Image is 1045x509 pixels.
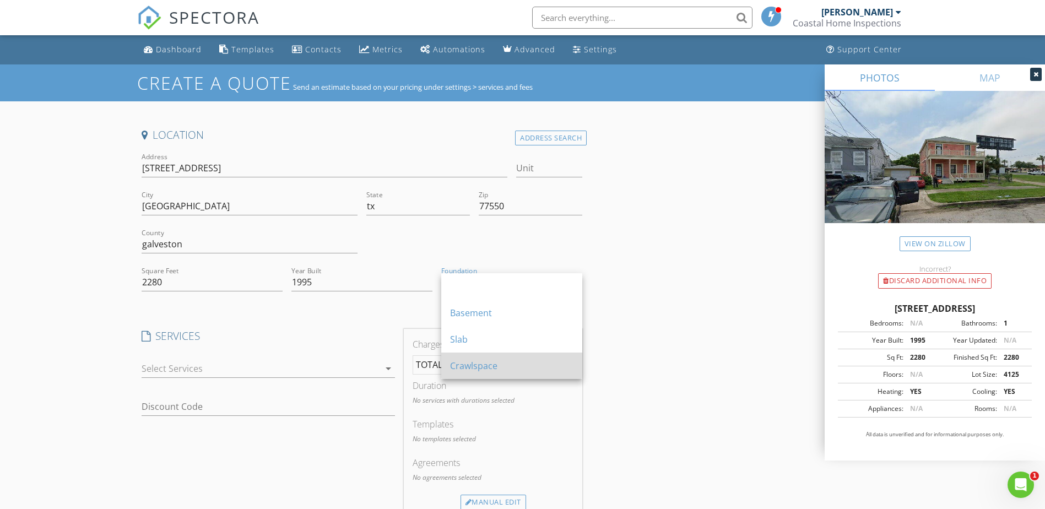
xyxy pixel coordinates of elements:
div: Support Center [837,44,902,55]
div: Bedrooms: [841,318,903,328]
a: Support Center [822,40,906,60]
div: Address Search [515,131,587,145]
td: TOTAL [413,355,498,375]
h1: Create a Quote [137,71,291,95]
img: streetview [825,91,1045,250]
div: Agreements [413,456,573,469]
div: [STREET_ADDRESS] [838,302,1032,315]
a: PHOTOS [825,64,935,91]
div: Coastal Home Inspections [793,18,901,29]
div: Duration [413,379,573,392]
a: Metrics [355,40,407,60]
p: No agreements selected [413,473,573,483]
div: Finished Sq Ft: [935,353,997,362]
span: N/A [910,370,923,379]
div: Crawlspace [450,359,573,372]
a: MAP [935,64,1045,91]
span: 1 [1030,472,1039,480]
div: Discard Additional info [878,273,992,289]
span: N/A [910,318,923,328]
a: Contacts [288,40,346,60]
div: Year Updated: [935,335,997,345]
span: N/A [1004,404,1016,413]
div: Bathrooms: [935,318,997,328]
div: Advanced [515,44,555,55]
a: Settings [568,40,621,60]
div: Dashboard [156,44,202,55]
p: No templates selected [413,434,573,444]
input: Discount Code [142,398,395,416]
div: Templates [231,44,274,55]
i: arrow_drop_down [382,362,395,375]
h4: Location [142,128,583,142]
div: Slab [450,333,573,346]
span: SPECTORA [169,6,259,29]
iframe: Intercom live chat [1008,472,1034,498]
div: Lot Size: [935,370,997,380]
img: The Best Home Inspection Software - Spectora [137,6,161,30]
p: All data is unverified and for informational purposes only. [838,431,1032,438]
div: Year Built: [841,335,903,345]
div: Metrics [372,44,403,55]
div: Rooms: [935,404,997,414]
div: Settings [584,44,617,55]
div: [PERSON_NAME] [821,7,893,18]
div: Floors: [841,370,903,380]
div: Heating: [841,387,903,397]
div: Templates [413,418,573,431]
div: Incorrect? [825,264,1045,273]
div: Automations [433,44,485,55]
div: Cooling: [935,387,997,397]
a: Dashboard [139,40,206,60]
div: 1995 [903,335,935,345]
div: Sq Ft: [841,353,903,362]
a: View on Zillow [900,236,971,251]
a: Advanced [499,40,560,60]
span: N/A [910,404,923,413]
div: YES [903,387,935,397]
a: Automations (Basic) [416,40,490,60]
div: Appliances: [841,404,903,414]
div: Basement [450,306,573,320]
span: N/A [1004,335,1016,345]
div: 1 [997,318,1028,328]
div: YES [997,387,1028,397]
input: Search everything... [532,7,752,29]
h4: SERVICES [142,329,395,343]
span: Send an estimate based on your pricing under settings > services and fees [293,82,533,92]
div: 2280 [997,353,1028,362]
a: Templates [215,40,279,60]
div: Contacts [305,44,342,55]
div: Charges [413,338,573,351]
div: 2280 [903,353,935,362]
a: SPECTORA [137,15,259,38]
p: No services with durations selected [413,396,573,405]
div: 4125 [997,370,1028,380]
